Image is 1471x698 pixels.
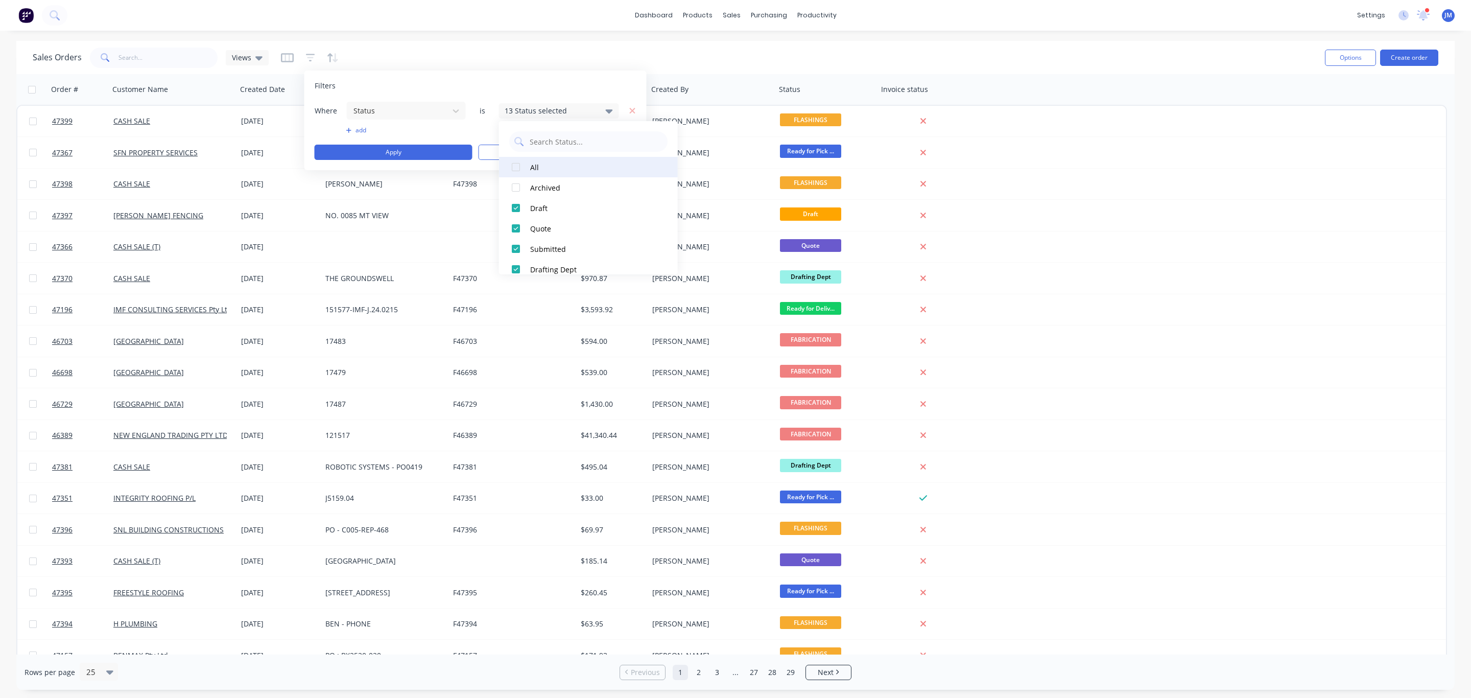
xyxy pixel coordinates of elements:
[453,367,566,378] div: F46698
[113,242,160,251] a: CASH SALE (T)
[52,179,73,189] span: 47398
[479,145,636,160] button: Clear
[453,273,566,284] div: F47370
[780,522,841,534] span: FLASHINGS
[652,493,766,503] div: [PERSON_NAME]
[709,665,725,680] a: Page 3
[780,333,841,346] span: FABRICATION
[652,525,766,535] div: [PERSON_NAME]
[652,116,766,126] div: [PERSON_NAME]
[52,452,113,482] a: 47381
[530,203,653,214] div: Draft
[113,367,184,377] a: [GEOGRAPHIC_DATA]
[52,211,73,221] span: 47397
[52,231,113,262] a: 47366
[52,200,113,231] a: 47397
[581,493,641,503] div: $33.00
[325,399,439,409] div: 17487
[18,8,34,23] img: Factory
[505,105,597,116] div: 13 Status selected
[346,126,466,134] button: add
[52,430,73,440] span: 46389
[52,420,113,451] a: 46389
[453,525,566,535] div: F47396
[241,273,317,284] div: [DATE]
[581,650,641,661] div: $171.93
[52,650,73,661] span: 47157
[52,263,113,294] a: 47370
[652,336,766,346] div: [PERSON_NAME]
[780,396,841,409] span: FABRICATION
[52,556,73,566] span: 47393
[499,177,678,198] button: Archived
[241,525,317,535] div: [DATE]
[780,302,841,315] span: Ready for Deliv...
[651,84,689,95] div: Created By
[652,148,766,158] div: [PERSON_NAME]
[652,588,766,598] div: [PERSON_NAME]
[52,462,73,472] span: 47381
[241,179,317,189] div: [DATE]
[315,106,345,116] span: Where
[581,588,641,598] div: $260.45
[783,665,798,680] a: Page 29
[52,273,73,284] span: 47370
[52,116,73,126] span: 47399
[780,239,841,252] span: Quote
[52,399,73,409] span: 46729
[499,239,678,259] button: Submitted
[581,462,641,472] div: $495.04
[652,211,766,221] div: [PERSON_NAME]
[315,145,472,160] button: Apply
[241,650,317,661] div: [DATE]
[325,367,439,378] div: 17479
[453,650,566,661] div: F47157
[113,462,150,472] a: CASH SALE
[453,462,566,472] div: F47381
[325,556,439,566] div: [GEOGRAPHIC_DATA]
[780,647,841,660] span: FLASHINGS
[325,462,439,472] div: ROBOTIC SYSTEMS - PO0419
[652,619,766,629] div: [PERSON_NAME]
[652,650,766,661] div: [PERSON_NAME]
[241,305,317,315] div: [DATE]
[325,179,439,189] div: [PERSON_NAME]
[652,399,766,409] div: [PERSON_NAME]
[241,211,317,221] div: [DATE]
[780,365,841,378] span: FABRICATION
[499,198,678,218] button: Draft
[530,264,653,275] div: Drafting Dept
[780,553,841,566] span: Quote
[52,389,113,420] a: 46729
[818,667,834,678] span: Next
[581,305,641,315] div: $3,593.92
[325,211,439,221] div: NO. 0085 MT VIEW
[746,8,792,23] div: purchasing
[453,179,566,189] div: F47398
[118,48,218,68] input: Search...
[52,515,113,545] a: 47396
[325,650,439,661] div: PO : BX2520-020
[530,162,653,173] div: All
[52,294,113,325] a: 47196
[232,52,251,63] span: Views
[1325,50,1376,66] button: Options
[499,218,678,239] button: Quote
[241,430,317,440] div: [DATE]
[581,399,641,409] div: $1,430.00
[453,493,566,503] div: F47351
[581,619,641,629] div: $63.95
[792,8,842,23] div: productivity
[779,84,800,95] div: Status
[241,493,317,503] div: [DATE]
[241,116,317,126] div: [DATE]
[652,179,766,189] div: [PERSON_NAME]
[241,148,317,158] div: [DATE]
[652,462,766,472] div: [PERSON_NAME]
[780,113,841,126] span: FLASHINGS
[530,244,653,254] div: Submitted
[453,305,566,315] div: F47196
[52,577,113,608] a: 47395
[453,336,566,346] div: F46703
[728,665,743,680] a: Jump forward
